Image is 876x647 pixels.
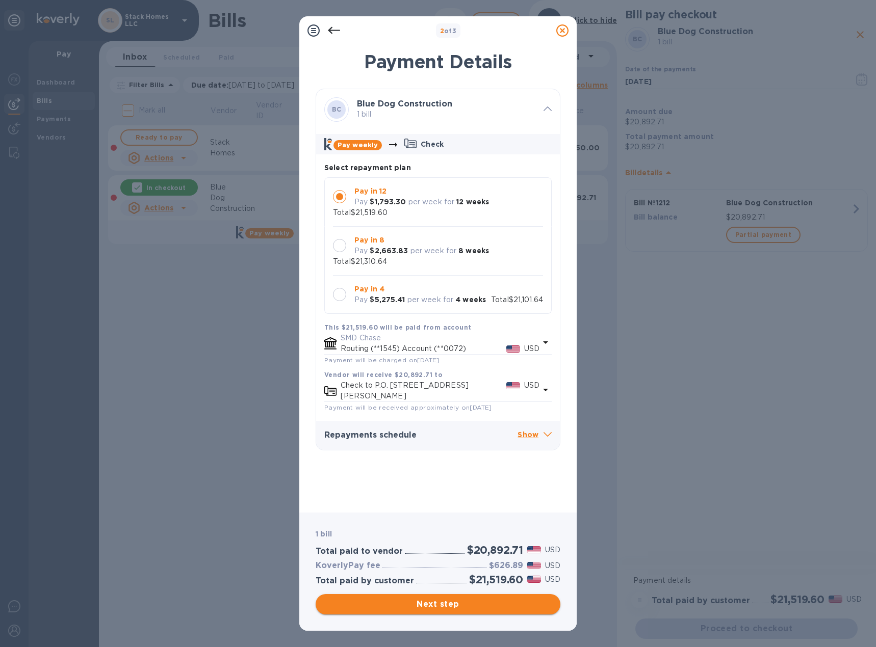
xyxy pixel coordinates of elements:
b: Pay in 8 [354,236,384,244]
p: per week for [410,246,457,256]
b: of 3 [440,27,457,35]
h1: Payment Details [316,51,560,72]
span: Payment will be charged on [DATE] [324,356,440,364]
p: Total $21,519.60 [333,207,388,218]
img: USD [527,546,541,553]
img: USD [506,345,520,353]
p: USD [545,574,560,585]
b: Blue Dog Construction [357,99,452,109]
p: per week for [407,294,454,305]
img: USD [527,576,541,583]
p: Check to P.O. [STREET_ADDRESS][PERSON_NAME] [341,380,506,401]
p: USD [545,560,560,571]
p: Check [421,139,444,149]
b: Select repayment plan [324,164,411,172]
p: USD [524,380,539,391]
h2: $20,892.71 [467,544,523,556]
h3: Total paid to vendor [316,547,403,556]
span: 2 [440,27,444,35]
p: Pay [354,294,368,305]
b: $2,663.83 [370,247,408,255]
b: BC [332,105,342,113]
img: USD [527,562,541,569]
p: Total $21,310.64 [333,256,387,267]
b: $5,275.41 [370,295,405,304]
b: 8 weeks [458,247,489,255]
b: Pay in 4 [354,285,384,293]
span: Next step [324,598,552,610]
b: Vendor will receive $20,892.71 to [324,371,443,379]
b: Pay weekly [338,141,378,149]
h3: Total paid by customer [316,576,414,586]
p: Show [518,429,552,442]
h3: KoverlyPay fee [316,561,380,571]
h3: $626.89 [489,561,523,571]
p: Pay [354,246,368,256]
b: This $21,519.60 will be paid from account [324,323,471,331]
p: Routing (**1545) Account (**0072) [341,343,506,354]
p: per week for [408,197,455,207]
img: USD [506,382,520,389]
b: $1,793.30 [370,198,406,206]
b: 4 weeks [455,295,486,304]
span: Payment will be received approximately on [DATE] [324,403,492,411]
b: Pay in 12 [354,187,387,195]
h3: Repayments schedule [324,430,518,440]
p: SMD Chase [341,333,539,343]
button: Next step [316,594,560,614]
h2: $21,519.60 [469,573,523,586]
b: 12 weeks [456,198,489,206]
p: Pay [354,197,368,207]
p: Total $21,101.64 [491,294,543,305]
p: 1 bill [357,109,535,120]
p: USD [545,545,560,555]
div: BCBlue Dog Construction 1 bill [316,89,560,130]
b: 1 bill [316,530,332,538]
p: USD [524,343,539,354]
